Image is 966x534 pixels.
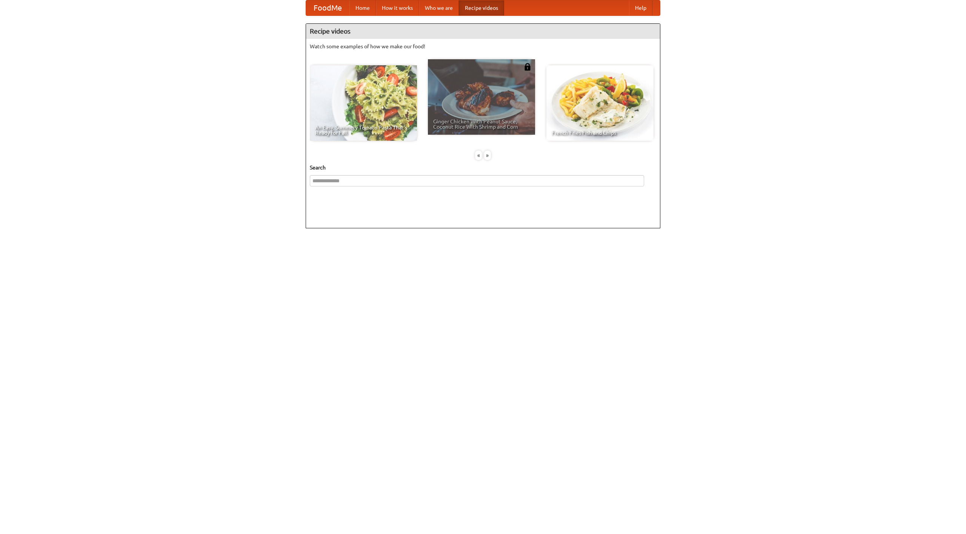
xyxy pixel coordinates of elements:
[376,0,419,15] a: How it works
[310,43,656,50] p: Watch some examples of how we make our food!
[315,125,412,135] span: An Easy, Summery Tomato Pasta That's Ready for Fall
[310,65,417,141] a: An Easy, Summery Tomato Pasta That's Ready for Fall
[349,0,376,15] a: Home
[484,151,491,160] div: »
[629,0,652,15] a: Help
[524,63,531,71] img: 483408.png
[475,151,482,160] div: «
[310,164,656,171] h5: Search
[546,65,654,141] a: French Fries Fish and Chips
[419,0,459,15] a: Who we are
[552,130,648,135] span: French Fries Fish and Chips
[459,0,504,15] a: Recipe videos
[306,24,660,39] h4: Recipe videos
[306,0,349,15] a: FoodMe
